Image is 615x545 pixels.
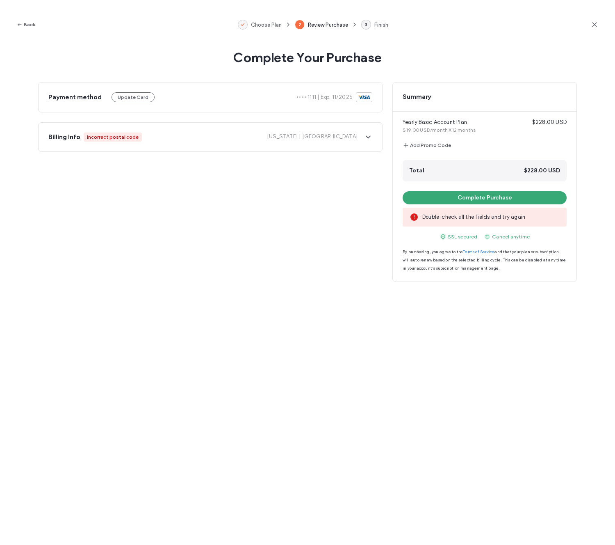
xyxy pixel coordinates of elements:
[524,167,560,175] span: $228.00 USD
[251,22,282,28] span: Choose Plan
[403,140,451,150] button: Add Promo Code
[409,167,424,175] span: Total
[532,118,567,126] span: $228.00 USD
[422,213,560,221] span: Double-check all the fields and try again
[403,126,515,134] span: $19.00 USD/month X12 months
[233,49,382,66] span: Complete Your Purchase
[440,233,477,240] span: SSL secured
[296,93,353,101] span: •••• 1111 | Exp. 11/2025
[87,133,139,141] div: Incorrect postal code
[403,118,522,126] span: Yearly Basic Account Plan
[112,92,155,102] button: Update Card
[403,249,566,271] span: By purchasing, you agree to the and that your plan or subscription will auto renew based on the s...
[484,233,530,240] span: Cancel anytime
[403,191,567,204] button: Complete Purchase
[463,249,494,254] a: Terms of Service
[16,20,35,30] button: Back
[48,93,102,102] span: Payment method
[393,92,576,101] span: Summary
[148,133,358,142] span: [US_STATE] | [GEOGRAPHIC_DATA]
[48,133,80,142] span: Billing Info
